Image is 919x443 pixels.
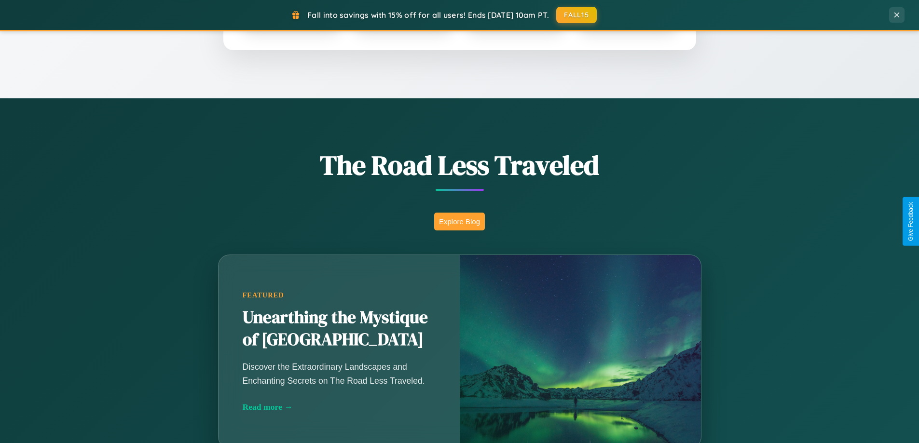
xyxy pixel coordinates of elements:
button: Explore Blog [434,213,485,230]
div: Give Feedback [907,202,914,241]
span: Fall into savings with 15% off for all users! Ends [DATE] 10am PT. [307,10,549,20]
div: Read more → [243,402,436,412]
button: FALL15 [556,7,597,23]
p: Discover the Extraordinary Landscapes and Enchanting Secrets on The Road Less Traveled. [243,360,436,387]
div: Featured [243,291,436,299]
h1: The Road Less Traveled [170,147,749,184]
h2: Unearthing the Mystique of [GEOGRAPHIC_DATA] [243,307,436,351]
